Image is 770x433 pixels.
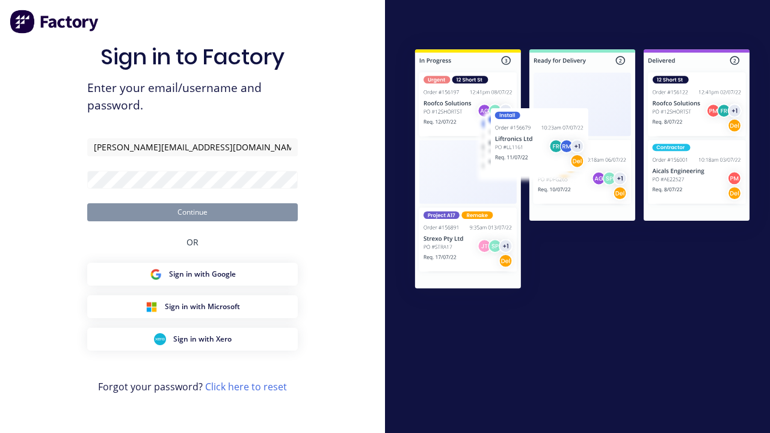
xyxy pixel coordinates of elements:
span: Forgot your password? [98,379,287,394]
h1: Sign in to Factory [100,44,285,70]
img: Xero Sign in [154,333,166,345]
span: Sign in with Microsoft [165,301,240,312]
div: OR [186,221,199,263]
img: Factory [10,10,100,34]
span: Sign in with Xero [173,334,232,345]
button: Google Sign inSign in with Google [87,263,298,286]
input: Email/Username [87,138,298,156]
img: Sign in [395,31,770,310]
span: Enter your email/username and password. [87,79,298,114]
img: Microsoft Sign in [146,301,158,313]
a: Click here to reset [205,380,287,393]
button: Xero Sign inSign in with Xero [87,328,298,351]
button: Continue [87,203,298,221]
img: Google Sign in [150,268,162,280]
button: Microsoft Sign inSign in with Microsoft [87,295,298,318]
span: Sign in with Google [169,269,236,280]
